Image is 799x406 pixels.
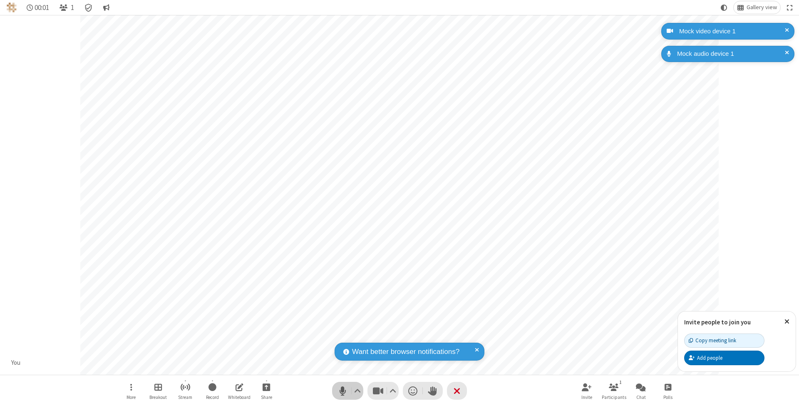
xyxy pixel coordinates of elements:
span: Record [206,395,219,400]
span: 00:01 [35,4,49,12]
div: Mock audio device 1 [674,49,788,59]
div: 1 [617,379,624,386]
span: Breakout [149,395,167,400]
span: Whiteboard [228,395,251,400]
button: Change layout [734,1,780,14]
span: Want better browser notifications? [352,346,459,357]
img: QA Selenium DO NOT DELETE OR CHANGE [7,2,17,12]
button: End or leave meeting [447,382,467,400]
button: Send a reaction [403,382,423,400]
span: Invite [581,395,592,400]
div: Meeting details Encryption enabled [81,1,97,14]
div: You [8,358,24,368]
button: Video setting [387,382,399,400]
span: Participants [602,395,626,400]
button: Open poll [655,379,680,403]
span: More [127,395,136,400]
span: Gallery view [747,4,777,11]
button: Start streaming [173,379,198,403]
button: Raise hand [423,382,443,400]
button: Audio settings [352,382,363,400]
div: Mock video device 1 [676,27,788,36]
button: Open chat [628,379,653,403]
span: 1 [71,4,74,12]
button: Start recording [200,379,225,403]
span: Stream [178,395,192,400]
button: Add people [684,351,764,365]
button: Fullscreen [784,1,796,14]
button: Start sharing [254,379,279,403]
button: Invite participants (⌘+Shift+I) [574,379,599,403]
button: Open shared whiteboard [227,379,252,403]
span: Chat [636,395,646,400]
button: Open participant list [601,379,626,403]
button: Using system theme [717,1,731,14]
span: Polls [663,395,672,400]
button: Open menu [119,379,144,403]
button: Open participant list [56,1,77,14]
button: Close popover [778,311,796,332]
button: Mute (⌘+Shift+A) [332,382,363,400]
button: Conversation [99,1,113,14]
button: Manage Breakout Rooms [146,379,171,403]
label: Invite people to join you [684,318,751,326]
span: Share [261,395,272,400]
div: Copy meeting link [689,336,736,344]
button: Stop video (⌘+Shift+V) [367,382,399,400]
div: Timer [23,1,53,14]
button: Copy meeting link [684,334,764,348]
